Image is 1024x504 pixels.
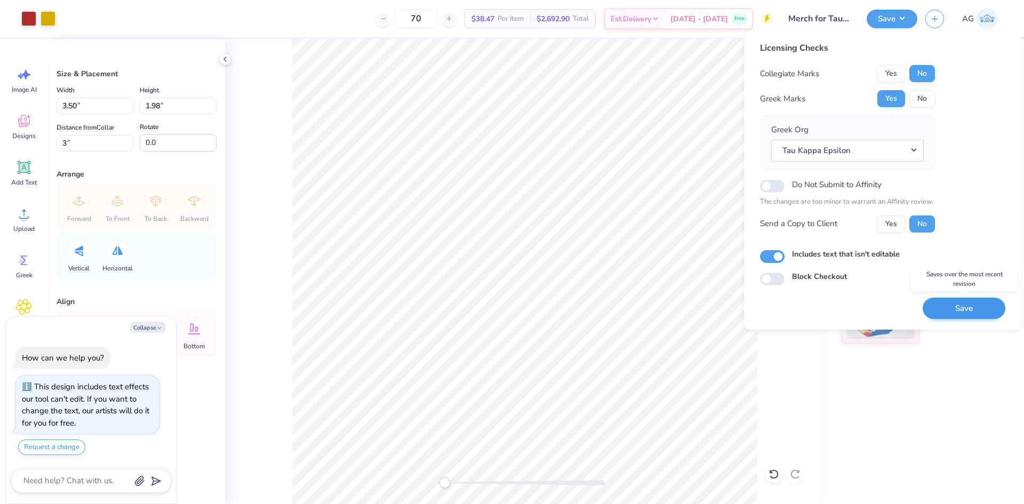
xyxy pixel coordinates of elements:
div: How can we help you? [22,353,104,363]
span: Add Text [11,178,37,187]
span: AG [962,13,974,25]
span: Est. Delivery [611,13,651,25]
img: Aljosh Eyron Garcia [977,8,998,29]
p: The changes are too minor to warrant an Affinity review. [760,197,935,207]
span: Free [734,15,745,22]
label: Rotate [140,121,158,133]
button: Save [923,298,1005,319]
div: Arrange [57,169,217,180]
div: Greek Marks [760,93,805,105]
label: Width [57,84,75,97]
div: This design includes text effects our tool can't edit. If you want to change the text, our artist... [22,381,149,428]
div: Accessibility label [439,477,450,488]
button: No [909,90,935,107]
label: Block Checkout [792,271,847,282]
input: Untitled Design [780,8,859,29]
button: Request a change [18,439,85,455]
label: Do Not Submit to Affinity [792,178,882,191]
button: Yes [877,90,905,107]
span: [DATE] - [DATE] [670,13,728,25]
label: Height [140,84,159,97]
a: AG [957,8,1003,29]
span: Total [573,13,589,25]
span: $2,692.90 [537,13,570,25]
button: Collapse [130,322,166,333]
label: Includes text that isn't editable [792,249,900,260]
span: Vertical [68,264,90,273]
span: Horizontal [102,264,133,273]
button: No [909,65,935,82]
div: Align [57,296,217,307]
span: Greek [16,271,33,279]
div: Licensing Checks [760,42,935,54]
span: Image AI [12,85,37,94]
label: Distance from Collar [57,121,114,134]
button: Yes [877,65,905,82]
div: Send a Copy to Client [760,218,837,230]
div: Collegiate Marks [760,68,819,80]
div: Size & Placement [57,68,217,79]
span: Upload [13,225,35,233]
label: Greek Org [771,124,809,136]
button: Yes [877,215,905,233]
span: $38.47 [471,13,494,25]
button: Tau Kappa Epsilon [771,140,924,162]
span: Designs [12,132,36,140]
span: Bottom [183,342,205,350]
span: Per Item [498,13,524,25]
button: Save [867,10,917,28]
div: Saves over the most recent revision [911,267,1018,291]
input: – – [395,9,437,28]
button: No [909,215,935,233]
